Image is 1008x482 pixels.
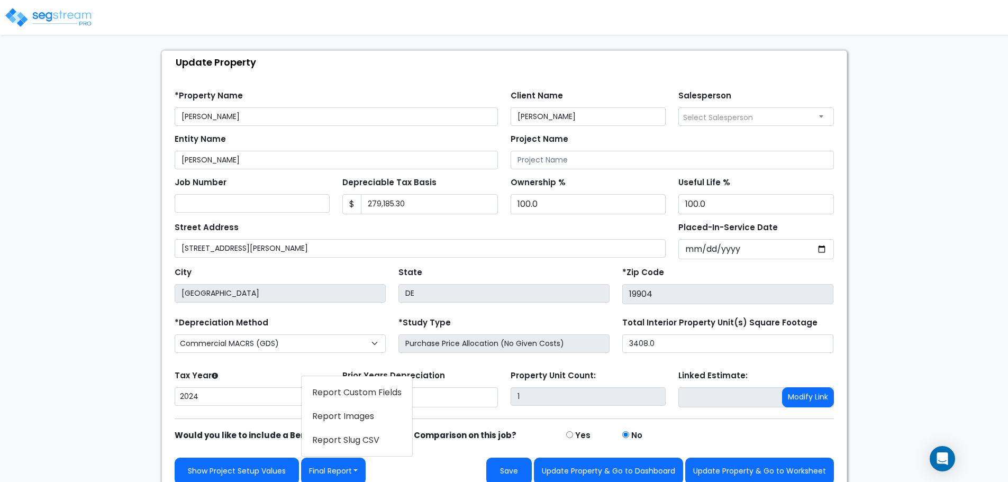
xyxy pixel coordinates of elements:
div: Open Intercom Messenger [930,446,955,471]
label: Prior Years Depreciation [342,370,445,382]
a: Report Slug CSV [302,428,412,452]
label: Entity Name [175,133,226,145]
input: Ownership [511,194,666,214]
label: Placed-In-Service Date [678,222,778,234]
label: Total Interior Property Unit(s) Square Footage [622,317,818,329]
label: No [631,430,642,442]
label: Ownership % [511,177,566,189]
label: Client Name [511,90,563,102]
label: Street Address [175,222,239,234]
input: Project Name [511,151,834,169]
label: Project Name [511,133,568,145]
label: *Property Name [175,90,243,102]
label: Tax Year [175,370,218,382]
img: logo_pro_r.png [4,7,94,28]
input: Street Address [175,239,666,258]
label: Depreciable Tax Basis [342,177,437,189]
input: Property Name [175,107,498,126]
label: Salesperson [678,90,731,102]
input: total square foot [622,334,833,353]
label: State [398,267,422,279]
ul: Final Report [301,376,413,457]
input: Zip Code [622,284,833,304]
input: Entity Name [175,151,498,169]
input: 0.00 [361,387,498,407]
strong: Would you like to include a Benefit Analysis Estimate for Comparison on this job? [175,430,516,441]
span: Select Salesperson [683,112,753,123]
a: Report Images [302,404,412,429]
input: Building Count [511,387,666,406]
label: *Study Type [398,317,451,329]
label: *Zip Code [622,267,664,279]
label: Property Unit Count: [511,370,596,382]
a: Report Custom Fields [302,380,412,405]
input: Client Name [511,107,666,126]
label: Job Number [175,177,226,189]
button: Modify Link [782,387,834,407]
label: *Depreciation Method [175,317,268,329]
span: $ [342,194,361,214]
label: Yes [575,430,591,442]
label: Linked Estimate: [678,370,748,382]
div: Update Property [167,51,847,74]
input: Depreciation [678,194,834,214]
label: Useful Life % [678,177,730,189]
label: City [175,267,192,279]
input: 0.00 [361,194,498,214]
